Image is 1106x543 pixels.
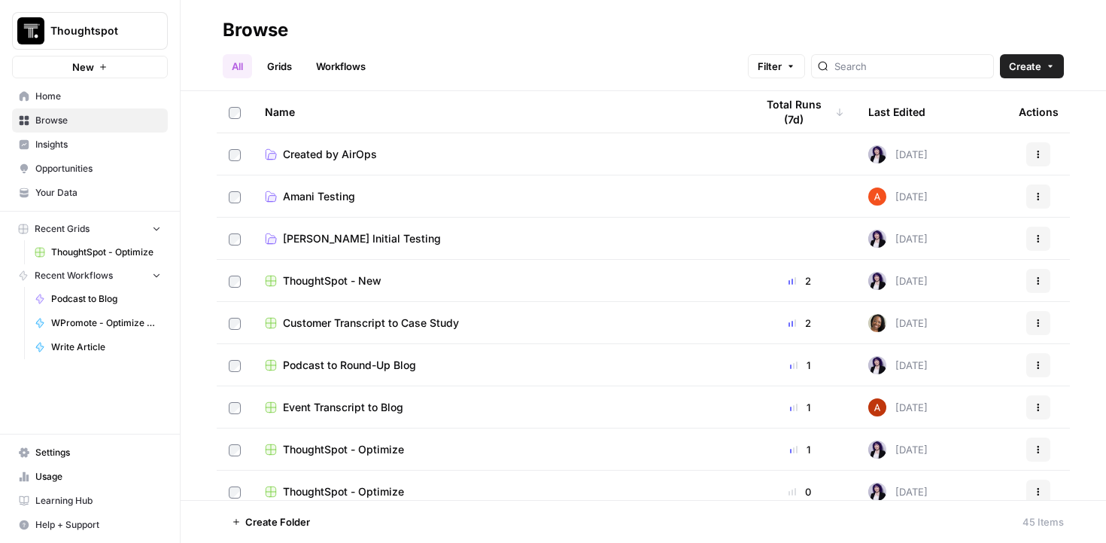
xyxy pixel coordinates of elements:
[307,54,375,78] a: Workflows
[223,510,319,534] button: Create Folder
[265,400,731,415] a: Event Transcript to Blog
[1019,91,1059,133] div: Actions
[868,188,928,206] div: [DATE]
[72,59,94,75] span: New
[283,400,403,415] span: Event Transcript to Blog
[12,181,168,205] a: Your Data
[35,114,161,127] span: Browse
[12,441,168,465] a: Settings
[12,513,168,537] button: Help + Support
[12,264,168,287] button: Recent Workflows
[51,246,161,259] span: ThoughtSpot - Optimize
[868,314,886,332] img: 45vthw7woipmmhy3ic8cm8f1wvlo
[755,91,844,133] div: Total Runs (7d)
[868,356,928,374] div: [DATE]
[28,311,168,335] a: WPromote - Optimize Article
[265,189,731,204] a: Amani Testing
[868,483,928,501] div: [DATE]
[1009,59,1041,74] span: Create
[755,484,844,499] div: 0
[223,18,288,42] div: Browse
[755,316,844,331] div: 2
[868,272,928,290] div: [DATE]
[755,358,844,373] div: 1
[283,147,377,162] span: Created by AirOps
[35,90,161,103] span: Home
[758,59,782,74] span: Filter
[283,358,416,373] span: Podcast to Round-Up Blog
[755,273,844,288] div: 2
[35,494,161,508] span: Learning Hub
[12,157,168,181] a: Opportunities
[28,287,168,311] a: Podcast to Blog
[868,188,886,206] img: cje7zb9ux0f2nqyv5qqgv3u0jxek
[283,484,404,499] span: ThoughtSpot - Optimize
[265,316,731,331] a: Customer Transcript to Case Study
[12,133,168,157] a: Insights
[265,231,731,246] a: [PERSON_NAME] Initial Testing
[51,292,161,306] span: Podcast to Blog
[283,273,381,288] span: ThoughtSpot - New
[1000,54,1064,78] button: Create
[868,230,928,248] div: [DATE]
[35,162,161,175] span: Opportunities
[868,145,886,163] img: tzasfqpy46zz9dbmxk44r2ls5vap
[868,398,928,416] div: [DATE]
[283,442,404,457] span: ThoughtSpot - Optimize
[245,514,310,529] span: Create Folder
[868,230,886,248] img: tzasfqpy46zz9dbmxk44r2ls5vap
[283,231,441,246] span: [PERSON_NAME] Initial Testing
[755,400,844,415] div: 1
[28,335,168,359] a: Write Article
[755,442,844,457] div: 1
[868,398,886,416] img: vrq4y4cr1c7o18g7bic8abpwgxlg
[12,489,168,513] a: Learning Hub
[12,12,168,50] button: Workspace: Thoughtspot
[35,518,161,532] span: Help + Support
[51,316,161,330] span: WPromote - Optimize Article
[265,273,731,288] a: ThoughtSpot - New
[868,91,925,133] div: Last Edited
[868,145,928,163] div: [DATE]
[283,316,459,331] span: Customer Transcript to Case Study
[17,17,44,44] img: Thoughtspot Logo
[35,446,161,459] span: Settings
[868,314,928,332] div: [DATE]
[28,240,168,264] a: ThoughtSpot - Optimize
[50,23,141,38] span: Thoughtspot
[35,186,161,200] span: Your Data
[35,138,161,151] span: Insights
[868,483,886,501] img: tzasfqpy46zz9dbmxk44r2ls5vap
[283,189,355,204] span: Amani Testing
[868,272,886,290] img: tzasfqpy46zz9dbmxk44r2ls5vap
[748,54,805,78] button: Filter
[12,108,168,133] a: Browse
[868,441,928,459] div: [DATE]
[12,465,168,489] a: Usage
[12,84,168,108] a: Home
[258,54,301,78] a: Grids
[265,442,731,457] a: ThoughtSpot - Optimize
[265,91,731,133] div: Name
[265,147,731,162] a: Created by AirOps
[265,358,731,373] a: Podcast to Round-Up Blog
[265,484,731,499] a: ThoughtSpot - Optimize
[223,54,252,78] a: All
[35,470,161,484] span: Usage
[1022,514,1064,529] div: 45 Items
[868,356,886,374] img: tzasfqpy46zz9dbmxk44r2ls5vap
[35,222,90,236] span: Recent Grids
[12,56,168,78] button: New
[868,441,886,459] img: tzasfqpy46zz9dbmxk44r2ls5vap
[12,218,168,240] button: Recent Grids
[35,269,113,282] span: Recent Workflows
[51,340,161,354] span: Write Article
[834,59,987,74] input: Search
